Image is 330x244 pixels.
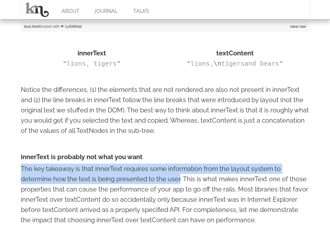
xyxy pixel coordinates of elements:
span: < [61,15,63,20]
div: lions, tigers [21,58,162,69]
span: > [164,15,167,20]
span: </ [153,15,157,20]
div: hosted with ❤ by [21,21,309,32]
a: GitHub [69,24,82,29]
div: innerText [21,48,162,58]
p: The key takeaway is that innerText requires some information from the layout system to determine ... [21,164,309,225]
span: " [117,60,120,67]
span: > [130,15,132,20]
span: div [171,15,178,20]
span: > [58,15,60,20]
span: " [279,60,283,67]
a: text.html [24,24,40,29]
p: Notice the differences, (1) the elements that are not rendered are also not present in innerText ... [21,85,309,136]
span: \n [214,60,221,67]
span: </ [167,15,171,20]
span: div [157,15,164,20]
h4: innerText is probably not what you want [21,152,309,162]
span: > [178,15,180,20]
div: textContent [164,48,306,58]
span: </ [46,15,51,20]
span: div [51,15,58,20]
span: " [63,60,67,67]
span: visibility:hidden [88,15,127,20]
a: view raw [290,24,306,29]
div: lions, tigersand bears [164,58,306,69]
span: " [186,60,190,67]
